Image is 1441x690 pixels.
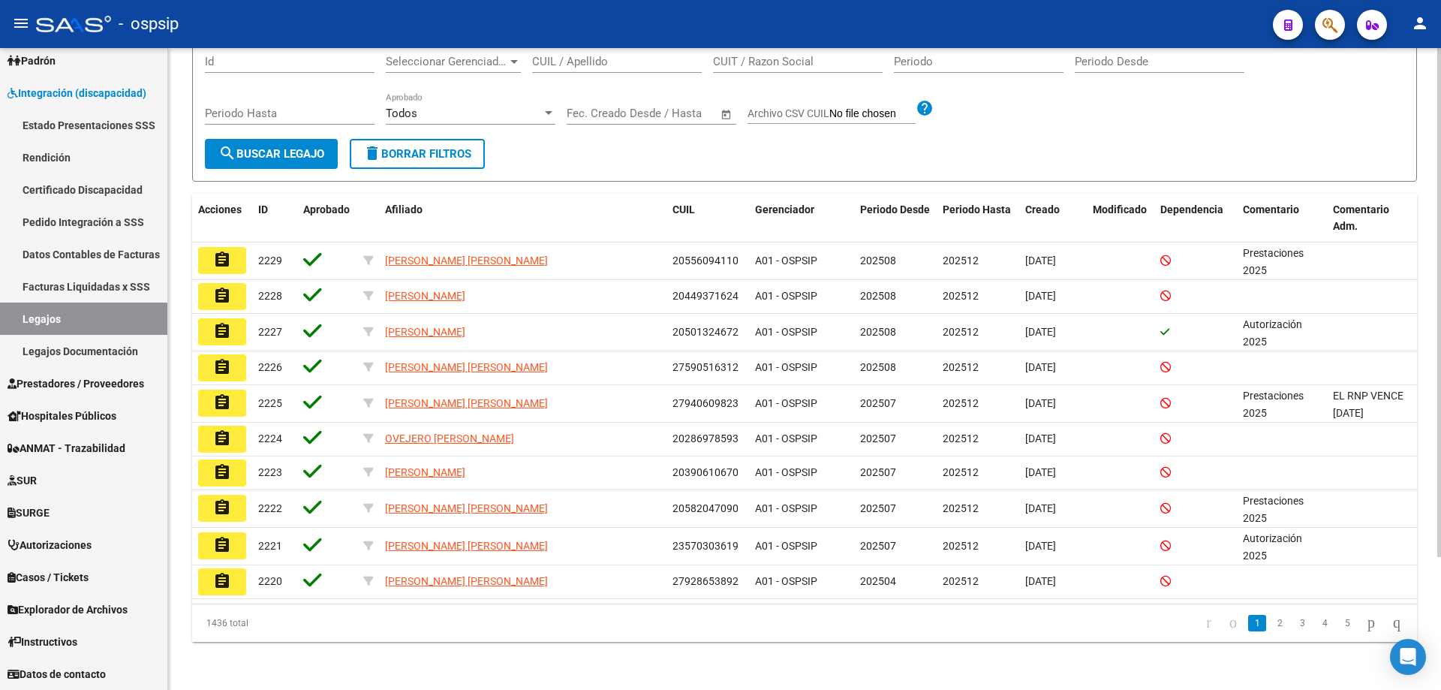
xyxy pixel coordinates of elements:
[672,361,739,373] span: 27590516312
[672,540,739,552] span: 23570303619
[8,601,128,618] span: Explorador de Archivos
[252,194,297,243] datatable-header-cell: ID
[860,397,896,409] span: 202507
[567,107,615,120] input: Start date
[937,194,1019,243] datatable-header-cell: Periodo Hasta
[1025,397,1056,409] span: [DATE]
[860,326,896,338] span: 202508
[916,99,934,117] mat-icon: help
[379,194,666,243] datatable-header-cell: Afiliado
[8,666,106,682] span: Datos de contacto
[1243,495,1304,524] span: Prestaciones 2025
[672,575,739,587] span: 27928653892
[943,326,979,338] span: 202512
[1271,615,1289,631] a: 2
[297,194,357,243] datatable-header-cell: Aprobado
[1087,194,1154,243] datatable-header-cell: Modificado
[1093,203,1147,215] span: Modificado
[672,203,695,215] span: CUIL
[1025,326,1056,338] span: [DATE]
[755,290,817,302] span: A01 - OSPSIP
[258,540,282,552] span: 2221
[385,290,465,302] span: [PERSON_NAME]
[860,203,930,215] span: Periodo Desde
[860,575,896,587] span: 202504
[755,397,817,409] span: A01 - OSPSIP
[385,432,514,444] span: OVEJERO [PERSON_NAME]
[192,604,435,642] div: 1436 total
[8,472,37,489] span: SUR
[8,634,77,650] span: Instructivos
[755,255,817,267] span: A01 - OSPSIP
[385,466,465,478] span: [PERSON_NAME]
[860,540,896,552] span: 202507
[1268,610,1291,636] li: page 2
[258,255,282,267] span: 2229
[385,326,465,338] span: [PERSON_NAME]
[943,432,979,444] span: 202512
[1338,615,1356,631] a: 5
[303,203,350,215] span: Aprobado
[943,361,979,373] span: 202512
[755,432,817,444] span: A01 - OSPSIP
[860,290,896,302] span: 202508
[1025,540,1056,552] span: [DATE]
[1025,432,1056,444] span: [DATE]
[205,139,338,169] button: Buscar Legajo
[1237,194,1327,243] datatable-header-cell: Comentario
[385,575,548,587] span: [PERSON_NAME] [PERSON_NAME]
[755,540,817,552] span: A01 - OSPSIP
[672,326,739,338] span: 20501324672
[385,502,548,514] span: [PERSON_NAME] [PERSON_NAME]
[213,358,231,376] mat-icon: assignment
[213,251,231,269] mat-icon: assignment
[386,55,507,68] span: Seleccionar Gerenciador
[1390,639,1426,675] div: Open Intercom Messenger
[1246,610,1268,636] li: page 1
[755,361,817,373] span: A01 - OSPSIP
[258,432,282,444] span: 2224
[8,569,89,586] span: Casos / Tickets
[258,466,282,478] span: 2223
[748,107,829,119] span: Archivo CSV CUIL
[943,466,979,478] span: 202512
[854,194,937,243] datatable-header-cell: Periodo Desde
[198,203,242,215] span: Acciones
[213,287,231,305] mat-icon: assignment
[350,139,485,169] button: Borrar Filtros
[943,255,979,267] span: 202512
[1336,610,1358,636] li: page 5
[213,499,231,517] mat-icon: assignment
[12,14,30,32] mat-icon: menu
[1327,194,1417,243] datatable-header-cell: Comentario Adm.
[8,440,125,456] span: ANMAT - Trazabilidad
[860,361,896,373] span: 202508
[1293,615,1311,631] a: 3
[1248,615,1266,631] a: 1
[213,429,231,447] mat-icon: assignment
[1154,194,1237,243] datatable-header-cell: Dependencia
[258,326,282,338] span: 2227
[749,194,854,243] datatable-header-cell: Gerenciador
[755,502,817,514] span: A01 - OSPSIP
[1243,532,1302,562] span: Autorización 2025
[629,107,702,120] input: End date
[1411,14,1429,32] mat-icon: person
[385,361,548,373] span: [PERSON_NAME] [PERSON_NAME]
[385,203,423,215] span: Afiliado
[672,255,739,267] span: 20556094110
[1313,610,1336,636] li: page 4
[1223,615,1244,631] a: go to previous page
[213,322,231,340] mat-icon: assignment
[213,572,231,590] mat-icon: assignment
[258,397,282,409] span: 2225
[8,505,50,521] span: SURGE
[1025,466,1056,478] span: [DATE]
[385,397,548,409] span: [PERSON_NAME] [PERSON_NAME]
[943,397,979,409] span: 202512
[1025,361,1056,373] span: [DATE]
[8,408,116,424] span: Hospitales Públicos
[829,107,916,121] input: Archivo CSV CUIL
[386,107,417,120] span: Todos
[755,466,817,478] span: A01 - OSPSIP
